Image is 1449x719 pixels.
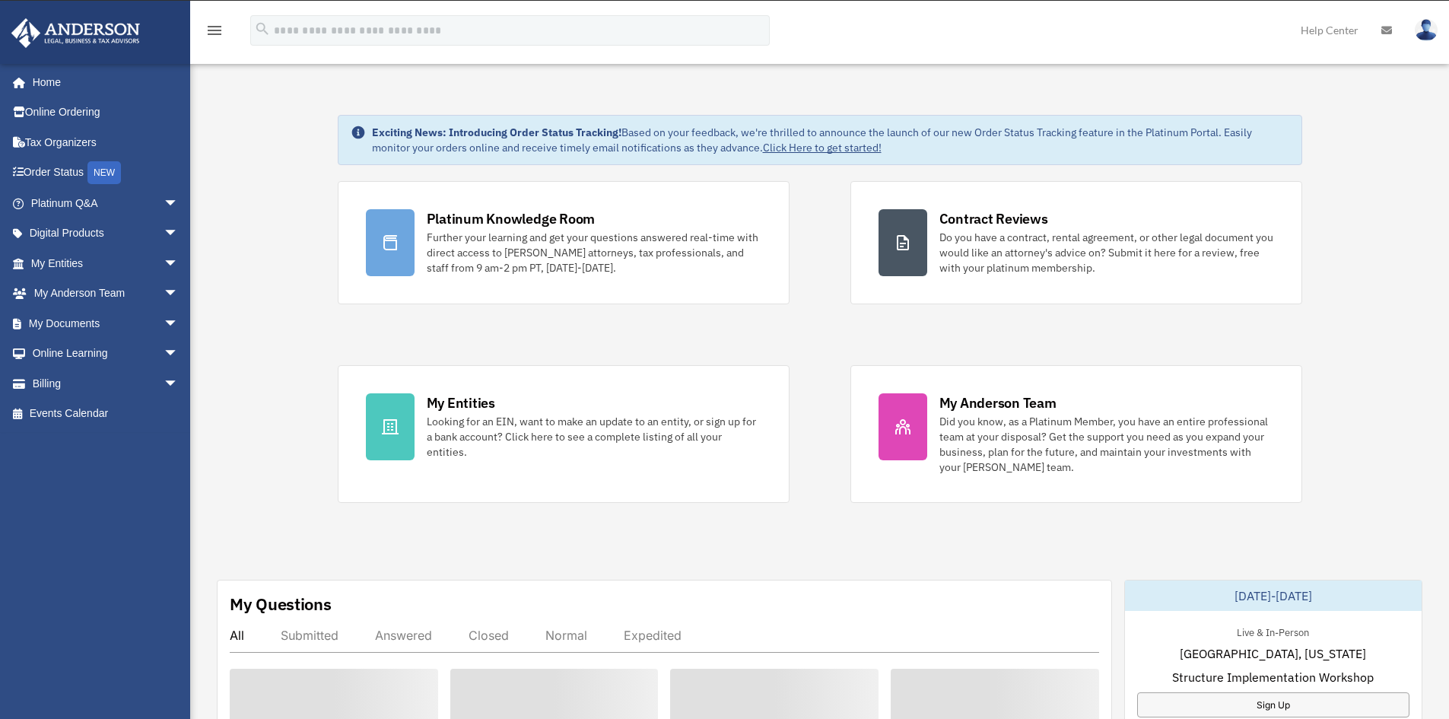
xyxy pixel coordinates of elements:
[164,218,194,250] span: arrow_drop_down
[939,393,1057,412] div: My Anderson Team
[939,414,1274,475] div: Did you know, as a Platinum Member, you have an entire professional team at your disposal? Get th...
[11,278,202,309] a: My Anderson Teamarrow_drop_down
[205,21,224,40] i: menu
[469,628,509,643] div: Closed
[254,21,271,37] i: search
[164,308,194,339] span: arrow_drop_down
[205,27,224,40] a: menu
[11,188,202,218] a: Platinum Q&Aarrow_drop_down
[375,628,432,643] div: Answered
[281,628,338,643] div: Submitted
[164,368,194,399] span: arrow_drop_down
[1172,668,1374,686] span: Structure Implementation Workshop
[1125,581,1422,611] div: [DATE]-[DATE]
[939,209,1048,228] div: Contract Reviews
[763,141,882,154] a: Click Here to get started!
[338,365,790,503] a: My Entities Looking for an EIN, want to make an update to an entity, or sign up for a bank accoun...
[427,230,761,275] div: Further your learning and get your questions answered real-time with direct access to [PERSON_NAM...
[427,209,596,228] div: Platinum Knowledge Room
[338,181,790,304] a: Platinum Knowledge Room Further your learning and get your questions answered real-time with dire...
[545,628,587,643] div: Normal
[11,368,202,399] a: Billingarrow_drop_down
[427,414,761,460] div: Looking for an EIN, want to make an update to an entity, or sign up for a bank account? Click her...
[164,339,194,370] span: arrow_drop_down
[230,593,332,616] div: My Questions
[939,230,1274,275] div: Do you have a contract, rental agreement, or other legal document you would like an attorney's ad...
[624,628,682,643] div: Expedited
[164,278,194,310] span: arrow_drop_down
[372,125,1289,155] div: Based on your feedback, we're thrilled to announce the launch of our new Order Status Tracking fe...
[11,308,202,339] a: My Documentsarrow_drop_down
[1415,19,1438,41] img: User Pic
[11,248,202,278] a: My Entitiesarrow_drop_down
[11,97,202,128] a: Online Ordering
[11,339,202,369] a: Online Learningarrow_drop_down
[87,161,121,184] div: NEW
[1225,623,1321,639] div: Live & In-Person
[372,126,621,139] strong: Exciting News: Introducing Order Status Tracking!
[164,248,194,279] span: arrow_drop_down
[1180,644,1366,663] span: [GEOGRAPHIC_DATA], [US_STATE]
[850,365,1302,503] a: My Anderson Team Did you know, as a Platinum Member, you have an entire professional team at your...
[427,393,495,412] div: My Entities
[11,218,202,249] a: Digital Productsarrow_drop_down
[1137,692,1409,717] a: Sign Up
[11,157,202,189] a: Order StatusNEW
[164,188,194,219] span: arrow_drop_down
[7,18,145,48] img: Anderson Advisors Platinum Portal
[850,181,1302,304] a: Contract Reviews Do you have a contract, rental agreement, or other legal document you would like...
[11,399,202,429] a: Events Calendar
[230,628,244,643] div: All
[11,67,194,97] a: Home
[11,127,202,157] a: Tax Organizers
